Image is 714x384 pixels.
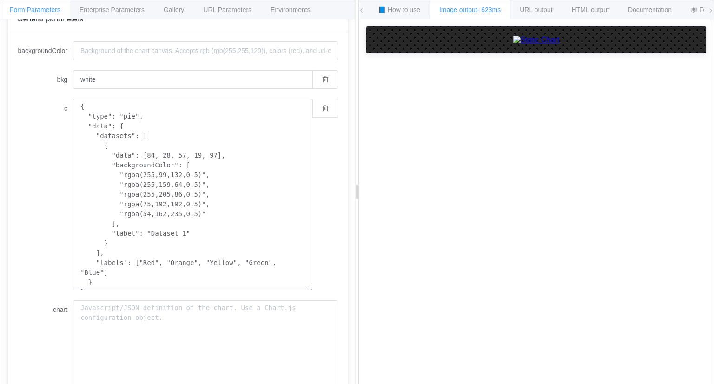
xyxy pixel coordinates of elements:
[17,300,73,319] label: chart
[73,41,338,60] input: Background of the chart canvas. Accepts rgb (rgb(255,255,120)), colors (red), and url-encoded hex...
[628,6,672,13] span: Documentation
[439,6,501,13] span: Image output
[73,70,312,89] input: Background of the chart canvas. Accepts rgb (rgb(255,255,120)), colors (red), and url-encoded hex...
[10,6,60,13] span: Form Parameters
[17,70,73,89] label: bkg
[271,6,311,13] span: Environments
[203,6,251,13] span: URL Parameters
[164,6,184,13] span: Gallery
[17,99,73,118] label: c
[520,6,552,13] span: URL output
[572,6,609,13] span: HTML output
[79,6,145,13] span: Enterprise Parameters
[17,41,73,60] label: backgroundColor
[378,6,420,13] span: 📘 How to use
[513,36,560,44] img: Static Chart
[477,6,501,13] span: - 623ms
[376,36,697,44] a: Static Chart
